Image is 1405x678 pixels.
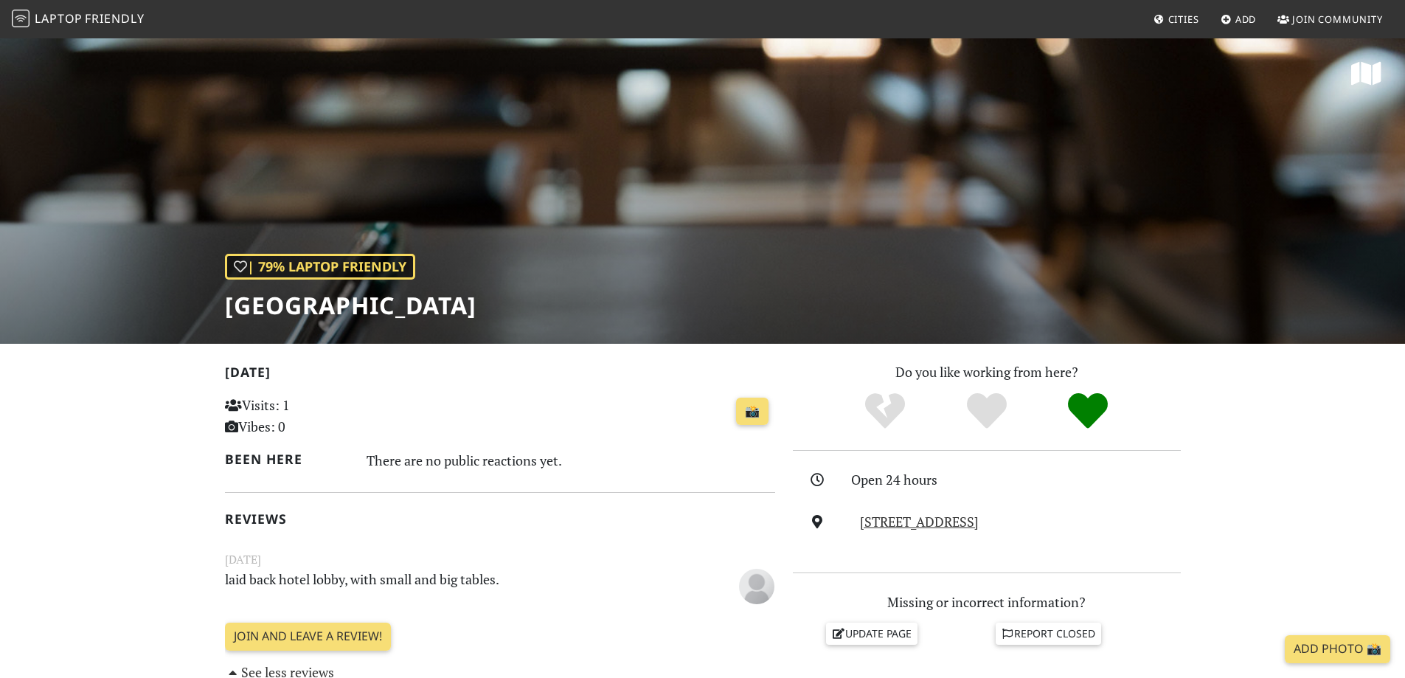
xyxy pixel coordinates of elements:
[834,391,936,432] div: No
[12,7,145,32] a: LaptopFriendly LaptopFriendly
[225,452,350,467] h2: Been here
[1148,6,1205,32] a: Cities
[793,362,1181,383] p: Do you like working from here?
[826,623,917,645] a: Update page
[12,10,30,27] img: LaptopFriendly
[85,10,144,27] span: Friendly
[996,623,1102,645] a: Report closed
[225,291,476,319] h1: [GEOGRAPHIC_DATA]
[851,469,1189,491] div: Open 24 hours
[216,550,784,569] small: [DATE]
[1168,13,1199,26] span: Cities
[225,364,775,386] h2: [DATE]
[1285,635,1390,663] a: Add Photo 📸
[225,511,775,527] h2: Reviews
[739,569,774,604] img: blank-535327c66bd565773addf3077783bbfce4b00ec00e9fd257753287c682c7fa38.png
[1215,6,1263,32] a: Add
[793,592,1181,613] p: Missing or incorrect information?
[1292,13,1383,26] span: Join Community
[936,391,1038,432] div: Yes
[739,576,774,594] span: Anonymous
[1235,13,1257,26] span: Add
[736,398,769,426] a: 📸
[860,513,979,530] a: [STREET_ADDRESS]
[225,254,415,280] div: | 79% Laptop Friendly
[1037,391,1139,432] div: Definitely!
[367,449,775,472] div: There are no public reactions yet.
[225,395,397,437] p: Visits: 1 Vibes: 0
[216,569,690,602] p: laid back hotel lobby, with small and big tables.
[1272,6,1389,32] a: Join Community
[35,10,83,27] span: Laptop
[225,623,391,651] a: Join and leave a review!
